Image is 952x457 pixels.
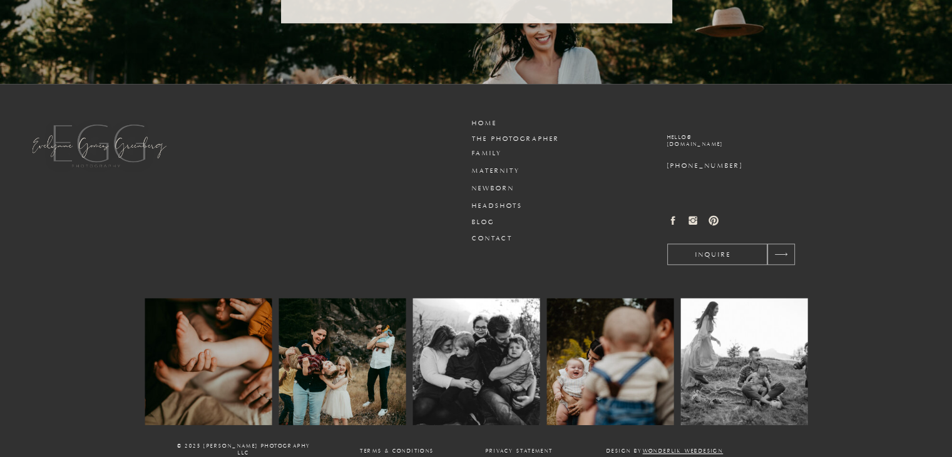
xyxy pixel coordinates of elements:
[472,218,532,227] a: Blog
[680,298,807,425] img: evelynne-gomes-greenberg (6 of 6)-2
[483,448,556,453] a: Privacy Statement
[472,202,532,211] a: headshots
[472,234,532,244] a: Contact
[145,298,272,425] img: evelynne gomes greenberg (20 of 73)
[472,119,532,128] a: Home
[472,149,532,158] a: family
[667,162,821,171] a: [PHONE_NUMBER]
[601,448,729,453] p: Design by
[667,250,759,258] a: inquire
[643,448,724,454] a: wonderlik webdesign
[546,298,673,425] img: evelynne gomes greenberg (70 of 73)
[472,184,532,193] a: newborn
[357,448,438,453] a: Terms & conditions
[667,135,821,153] h3: hello@ [DOMAIN_NAME]
[472,167,532,176] a: maternity
[667,135,821,153] a: hello@[DOMAIN_NAME]
[279,298,406,425] img: evelynne gomes greenberg (54 of 73)
[412,298,540,425] img: evelynne gomes greenberg (43 of 73)
[472,135,579,144] a: the photographer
